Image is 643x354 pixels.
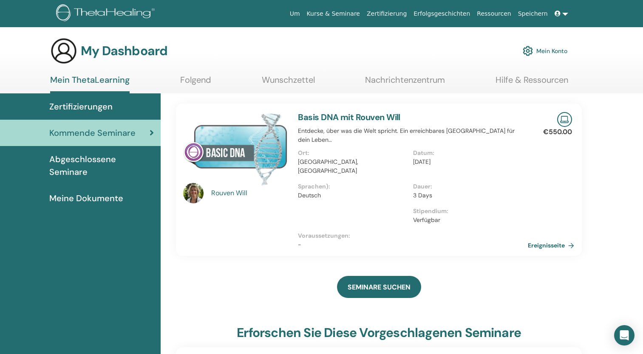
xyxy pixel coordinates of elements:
p: - [298,240,528,249]
p: Ort : [298,149,408,157]
h3: My Dashboard [81,43,167,59]
p: Sprachen) : [298,182,408,191]
img: logo.png [56,4,158,23]
span: SEMINARE SUCHEN [348,283,411,292]
a: Hilfe & Ressourcen [496,75,568,91]
p: [DATE] [413,157,523,166]
a: Basis DNA mit Rouven Will [298,112,400,123]
span: Meine Dokumente [49,192,123,205]
a: Wunschzettel [262,75,315,91]
p: Verfügbar [413,216,523,225]
a: Ressourcen [473,6,514,22]
p: Deutsch [298,191,408,200]
p: Stipendium : [413,207,523,216]
span: Abgeschlossene Seminare [49,153,154,178]
a: Folgend [180,75,211,91]
p: €550.00 [543,127,572,137]
a: Kurse & Seminare [303,6,363,22]
img: Live Online Seminar [557,112,572,127]
a: Mein ThetaLearning [50,75,130,93]
p: Datum : [413,149,523,157]
img: Basis DNA [183,112,288,185]
p: Voraussetzungen : [298,231,528,240]
img: generic-user-icon.jpg [50,37,77,65]
p: Dauer : [413,182,523,191]
span: Kommende Seminare [49,126,136,139]
a: Rouven Will [211,188,290,198]
a: Um [286,6,303,22]
div: Open Intercom Messenger [614,325,635,346]
a: SEMINARE SUCHEN [337,276,421,298]
img: default.jpg [183,183,204,203]
a: Mein Konto [523,42,567,60]
a: Ereignisseite [528,239,578,252]
span: Zertifizierungen [49,100,113,113]
p: Entdecke, über was die Welt spricht. Ein erreichbares [GEOGRAPHIC_DATA] für dein Leben… [298,126,528,144]
p: [GEOGRAPHIC_DATA], [GEOGRAPHIC_DATA] [298,157,408,175]
a: Nachrichtenzentrum [365,75,445,91]
a: Zertifizierung [363,6,410,22]
img: cog.svg [523,44,533,58]
a: Speichern [515,6,551,22]
a: Erfolgsgeschichten [410,6,473,22]
h3: Erforschen Sie diese vorgeschlagenen Seminare [237,325,521,340]
p: 3 Days [413,191,523,200]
